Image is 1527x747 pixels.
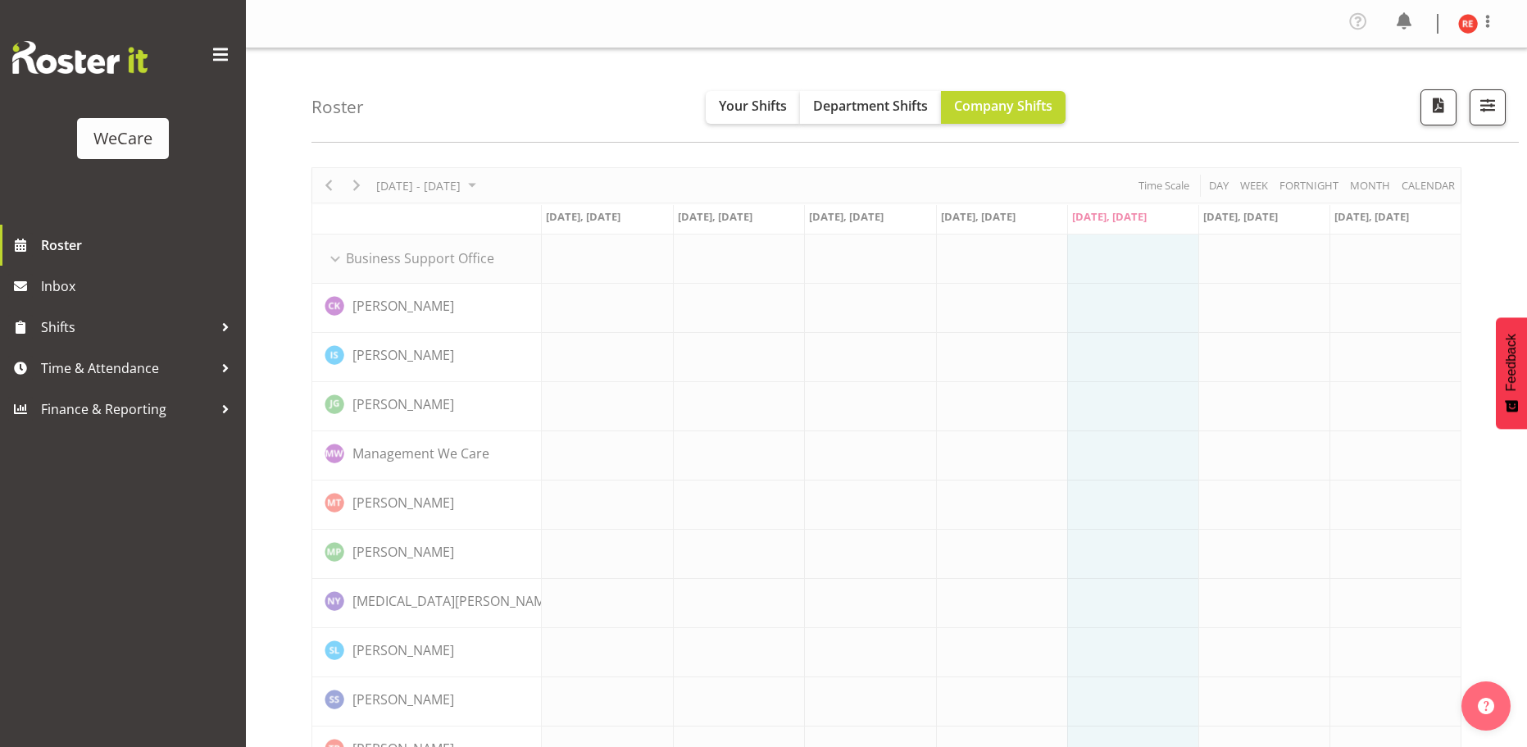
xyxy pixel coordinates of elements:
button: Company Shifts [941,91,1066,124]
span: Shifts [41,315,213,339]
img: rachel-els10463.jpg [1458,14,1478,34]
button: Download a PDF of the roster according to the set date range. [1420,89,1457,125]
span: Roster [41,233,238,257]
span: Feedback [1504,334,1519,391]
button: Feedback - Show survey [1496,317,1527,429]
button: Filter Shifts [1470,89,1506,125]
span: Inbox [41,274,238,298]
h4: Roster [311,98,364,116]
div: WeCare [93,126,152,151]
button: Department Shifts [800,91,941,124]
span: Company Shifts [954,97,1052,115]
img: Rosterit website logo [12,41,148,74]
button: Your Shifts [706,91,800,124]
span: Finance & Reporting [41,397,213,421]
span: Time & Attendance [41,356,213,380]
span: Your Shifts [719,97,787,115]
span: Department Shifts [813,97,928,115]
img: help-xxl-2.png [1478,698,1494,714]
